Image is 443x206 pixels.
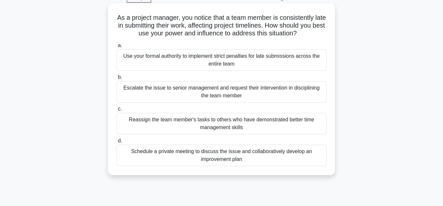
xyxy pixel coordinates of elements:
[116,49,327,71] div: Use your formal authority to implement strict penalties for late submissions across the entire team
[116,14,327,38] h5: As a project manager, you notice that a team member is consistently late in submitting their work...
[118,138,122,143] span: d.
[116,81,327,103] div: Escalate the issue to senior management and request their intervention in disciplining the team m...
[118,106,122,112] span: c.
[116,145,327,166] div: Schedule a private meeting to discuss the issue and collaboratively develop an improvement plan
[118,74,122,80] span: b.
[116,113,327,134] div: Reassign the team member's tasks to others who have demonstrated better time management skills
[118,42,122,48] span: a.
